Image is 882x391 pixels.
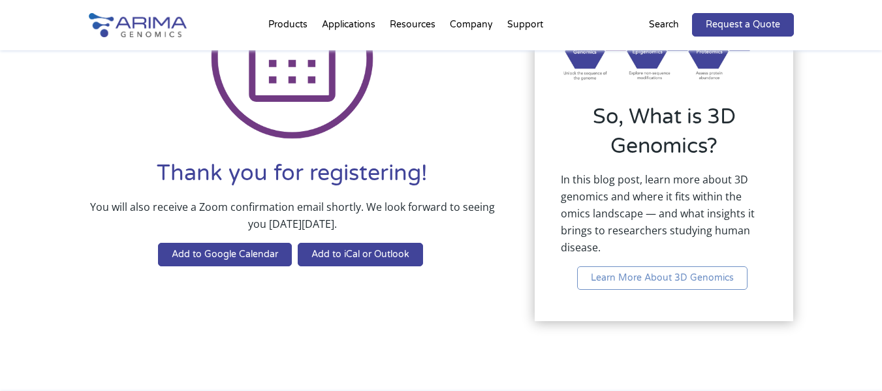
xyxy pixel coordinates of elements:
[158,243,292,266] a: Add to Google Calendar
[89,159,496,198] h1: Thank you for registering!
[561,171,767,266] p: In this blog post, learn more about 3D genomics and where it fits within the omics landscape — an...
[561,102,767,171] h2: So, What is 3D Genomics?
[692,13,794,37] a: Request a Quote
[89,198,496,243] p: You will also receive a Zoom confirmation email shortly. We look forward to seeing you [DATE][DATE].
[577,266,748,290] a: Learn More About 3D Genomics
[89,13,187,37] img: Arima-Genomics-logo
[298,243,423,266] a: Add to iCal or Outlook
[649,16,679,33] p: Search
